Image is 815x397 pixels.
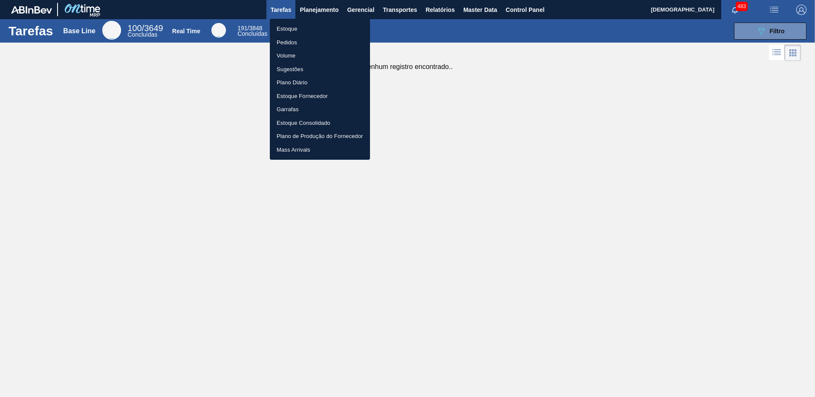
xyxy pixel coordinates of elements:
[270,22,370,36] a: Estoque
[270,103,370,116] a: Garrafas
[270,63,370,76] a: Sugestões
[270,49,370,63] a: Volume
[270,36,370,49] a: Pedidos
[270,129,370,143] a: Plano de Produção do Fornecedor
[270,143,370,157] a: Mass Arrivals
[270,89,370,103] a: Estoque Fornecedor
[270,76,370,89] a: Plano Diário
[270,116,370,130] a: Estoque Consolidado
